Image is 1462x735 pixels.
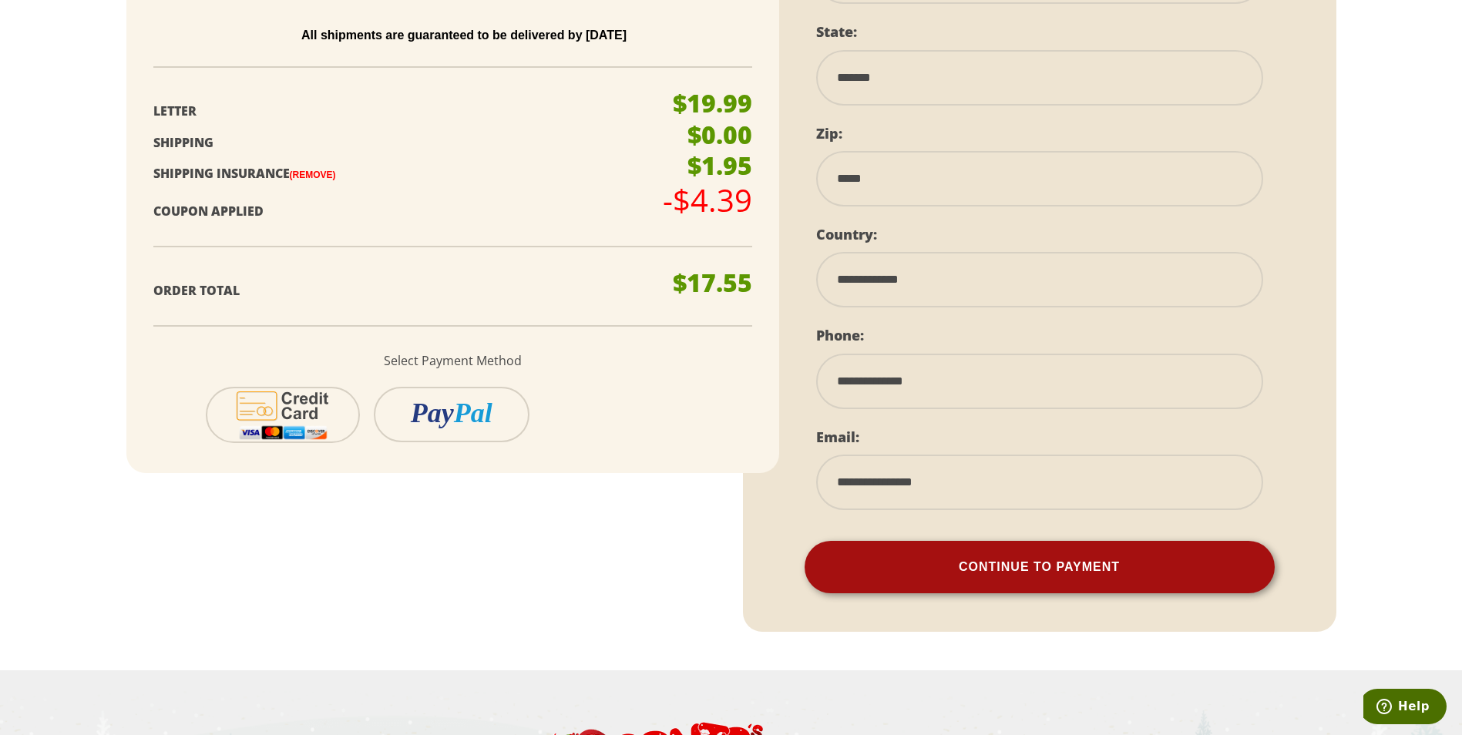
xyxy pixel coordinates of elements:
label: Phone: [816,326,864,344]
label: Country: [816,225,877,243]
a: (Remove) [290,169,336,180]
p: $17.55 [673,270,752,295]
p: All shipments are guaranteed to be delivered by [DATE] [165,29,764,42]
p: Order Total [153,280,649,302]
iframe: Opens a widget where you can find more information [1363,689,1447,727]
p: $1.95 [687,153,752,178]
p: $19.99 [673,91,752,116]
i: Pal [454,398,492,428]
img: cc-icon-2.svg [227,388,340,441]
p: Coupon Applied [153,200,649,223]
p: Shipping [153,132,649,154]
button: Continue To Payment [805,541,1275,593]
label: Zip: [816,124,842,143]
p: Select Payment Method [153,350,752,372]
i: Pay [411,398,454,428]
p: Letter [153,100,649,123]
button: PayPal [374,387,529,442]
p: -$4.39 [663,185,752,216]
p: Shipping Insurance [153,163,649,185]
label: State: [816,22,857,41]
p: $0.00 [687,123,752,147]
label: Email: [816,428,859,446]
